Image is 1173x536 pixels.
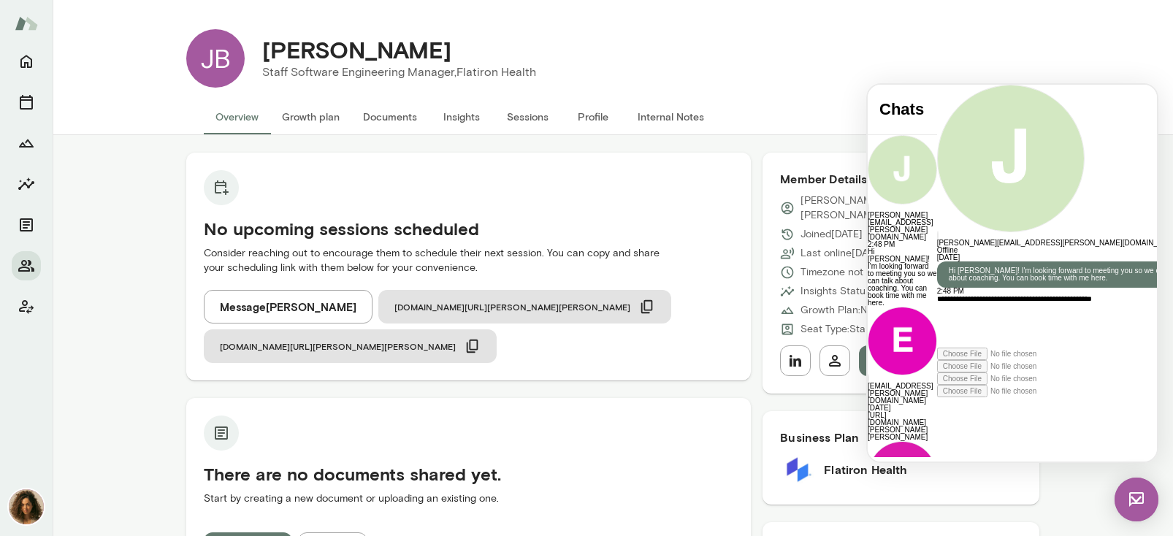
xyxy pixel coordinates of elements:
[626,99,716,134] button: Internal Notes
[351,99,429,134] button: Documents
[801,246,883,261] p: Last online [DATE]
[12,292,41,321] button: Client app
[204,217,733,240] h5: No upcoming sessions scheduled
[81,183,322,197] p: Hi [PERSON_NAME]! I'm looking forward to meeting you so we can talk about coaching. You can book ...
[262,64,536,81] p: Staff Software Engineering Manager, Flatiron Health
[69,161,91,169] span: Offline
[560,99,626,134] button: Profile
[824,461,907,478] h6: Flatiron Health
[801,303,915,318] p: Growth Plan: Not Started
[801,227,863,242] p: Joined [DATE]
[69,275,334,288] div: Attach audio
[69,169,92,177] span: [DATE]
[204,290,372,323] button: Message[PERSON_NAME]
[204,329,497,363] button: [DOMAIN_NAME][URL][PERSON_NAME][PERSON_NAME]
[262,36,451,64] h4: [PERSON_NAME]
[780,429,1022,446] h6: Business Plan
[220,340,456,352] span: [DOMAIN_NAME][URL][PERSON_NAME][PERSON_NAME]
[186,29,245,88] div: JB
[69,288,334,300] div: Attach image
[69,155,334,162] h6: [PERSON_NAME][EMAIL_ADDRESS][PERSON_NAME][DOMAIN_NAME]
[69,300,334,313] div: Attach file
[15,9,38,37] img: Mento
[9,489,44,524] img: Najla Elmachtoub
[69,263,334,275] div: Attach video
[801,194,1022,223] p: [PERSON_NAME][EMAIL_ADDRESS][PERSON_NAME][DOMAIN_NAME]
[12,169,41,199] button: Insights
[12,88,41,117] button: Sessions
[12,251,41,280] button: Members
[270,99,351,134] button: Growth plan
[801,265,881,280] p: Timezone not set
[859,345,1022,376] button: Message
[204,491,733,506] p: Start by creating a new document or uploading an existing one.
[429,99,494,134] button: Insights
[394,301,630,313] span: [DOMAIN_NAME][URL][PERSON_NAME][PERSON_NAME]
[69,202,96,210] span: 2:48 PM
[801,322,949,337] p: Seat Type: Standard/Leadership
[378,290,671,323] button: [DOMAIN_NAME][URL][PERSON_NAME][PERSON_NAME]
[12,129,41,158] button: Growth Plan
[12,47,41,76] button: Home
[12,210,41,240] button: Documents
[494,99,560,134] button: Sessions
[12,15,58,34] h4: Chats
[801,284,906,299] p: Insights Status: Unsent
[204,99,270,134] button: Overview
[780,170,1022,188] h6: Member Details
[204,246,733,275] p: Consider reaching out to encourage them to schedule their next session. You can copy and share yo...
[204,462,733,486] h5: There are no documents shared yet.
